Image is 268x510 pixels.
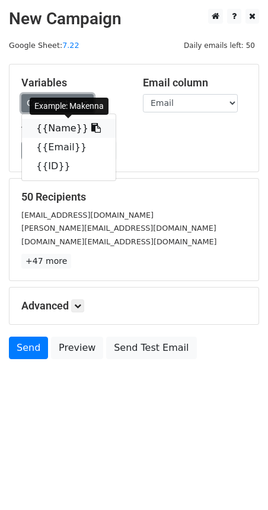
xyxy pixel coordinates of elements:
[30,98,109,115] div: Example: Makenna
[22,138,116,157] a: {{Email}}
[62,41,79,50] a: 7.22
[180,41,259,50] a: Daily emails left: 50
[21,211,154,220] small: [EMAIL_ADDRESS][DOMAIN_NAME]
[21,76,125,89] h5: Variables
[180,39,259,52] span: Daily emails left: 50
[21,94,94,112] a: Copy/paste...
[21,237,216,246] small: [DOMAIN_NAME][EMAIL_ADDRESS][DOMAIN_NAME]
[22,119,116,138] a: {{Name}}
[9,9,259,29] h2: New Campaign
[9,337,48,359] a: Send
[21,224,216,233] small: [PERSON_NAME][EMAIL_ADDRESS][DOMAIN_NAME]
[143,76,247,89] h5: Email column
[21,299,247,312] h5: Advanced
[209,453,268,510] div: 聊天小组件
[21,254,71,269] a: +47 more
[106,337,196,359] a: Send Test Email
[51,337,103,359] a: Preview
[21,191,247,204] h5: 50 Recipients
[9,41,79,50] small: Google Sheet:
[209,453,268,510] iframe: Chat Widget
[22,157,116,176] a: {{ID}}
